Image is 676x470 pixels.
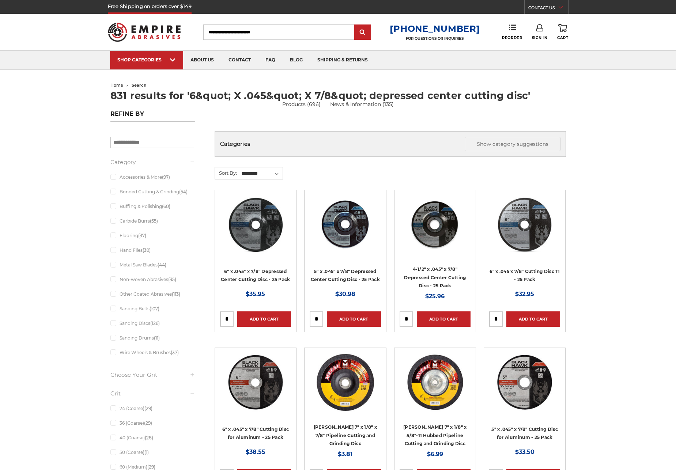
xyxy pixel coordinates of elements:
[330,101,394,108] a: News & Information (135)
[489,195,560,266] a: 6" x .045 x 7/8" Cutting Disc T1
[240,168,283,179] select: Sort By:
[110,158,195,167] h5: Category
[221,269,290,283] a: 6" x .045" x 7/8" Depressed Center Cutting Disc - 25 Pack
[557,35,568,40] span: Cart
[403,424,467,446] a: [PERSON_NAME] 7" x 1/8" x 5/8"-11 Hubbed Pipeline Cutting and Grinding Disc
[226,353,285,412] img: 6 inch cut off wheel for aluminum
[495,195,554,254] img: 6" x .045 x 7/8" Cutting Disc T1
[316,353,374,412] img: Mercer 7" x 1/8" x 7/8 Cutting and Light Grinding Wheel
[489,353,560,424] a: 5 inch cutting disc for aluminum
[506,311,560,327] a: Add to Cart
[314,424,377,446] a: [PERSON_NAME] 7" x 1/8" x 7/8" Pipeline Cutting and Grinding Disc
[406,353,464,412] img: Mercer 7" x 1/8" x 5/8"-11 Hubbed Cutting and Light Grinding Wheel
[132,83,147,88] span: search
[502,35,522,40] span: Reorder
[310,51,375,69] a: shipping & returns
[221,51,258,69] a: contact
[400,353,471,424] a: Mercer 7" x 1/8" x 5/8"-11 Hubbed Cutting and Light Grinding Wheel
[327,311,381,327] a: Add to Cart
[390,23,480,34] a: [PHONE_NUMBER]
[404,266,466,288] a: 4-1/2" x .045" x 7/8" Depressed Center Cutting Disc - 25 Pack
[283,51,310,69] a: blog
[406,195,464,254] img: 4-1/2" x 3/64" x 7/8" Depressed Center Type 27 Cut Off Wheel
[117,57,176,62] div: SHOP CATEGORIES
[110,83,123,88] a: home
[246,448,265,455] span: $38.55
[515,291,534,297] span: $32.95
[335,291,355,297] span: $30.98
[316,195,374,254] img: 5" x 3/64" x 7/8" Depressed Center Type 27 Cut Off Wheel
[108,18,181,46] img: Empire Abrasives
[222,427,289,440] a: 6" x .045" x 7/8" Cutting Disc for Aluminum - 25 Pack
[502,24,522,40] a: Reorder
[557,24,568,40] a: Cart
[425,293,445,300] span: $25.96
[465,137,560,151] button: Show category suggestions
[110,110,195,122] h5: Refine by
[338,451,352,458] span: $3.81
[417,311,471,327] a: Add to Cart
[310,195,381,266] a: 5" x 3/64" x 7/8" Depressed Center Type 27 Cut Off Wheel
[528,4,568,14] a: CONTACT US
[110,91,566,101] h1: 831 results for '6&quot; X .045&quot; X 7/8&quot; depressed center cutting disc'
[490,269,560,283] a: 6" x .045 x 7/8" Cutting Disc T1 - 25 Pack
[400,195,471,266] a: 4-1/2" x 3/64" x 7/8" Depressed Center Type 27 Cut Off Wheel
[515,448,535,455] span: $33.50
[532,35,548,40] span: Sign In
[491,427,558,440] a: 5" x .045" x 7/8" Cutting Disc for Aluminum - 25 Pack
[311,269,380,283] a: 5" x .045" x 7/8" Depressed Center Cutting Disc - 25 Pack
[495,353,554,412] img: 5 inch cutting disc for aluminum
[246,291,265,297] span: $35.95
[183,51,221,69] a: about us
[215,167,237,178] label: Sort By:
[258,51,283,69] a: faq
[226,195,285,254] img: 6" x .045" x 7/8" Depressed Center Type 27 Cut Off Wheel
[220,353,291,424] a: 6 inch cut off wheel for aluminum
[282,101,321,107] a: Products (696)
[220,137,560,151] h5: Categories
[237,311,291,327] a: Add to Cart
[427,451,443,458] span: $6.99
[220,195,291,266] a: 6" x .045" x 7/8" Depressed Center Type 27 Cut Off Wheel
[310,353,381,424] a: Mercer 7" x 1/8" x 7/8 Cutting and Light Grinding Wheel
[390,36,480,41] p: FOR QUESTIONS OR INQUIRIES
[355,25,370,40] input: Submit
